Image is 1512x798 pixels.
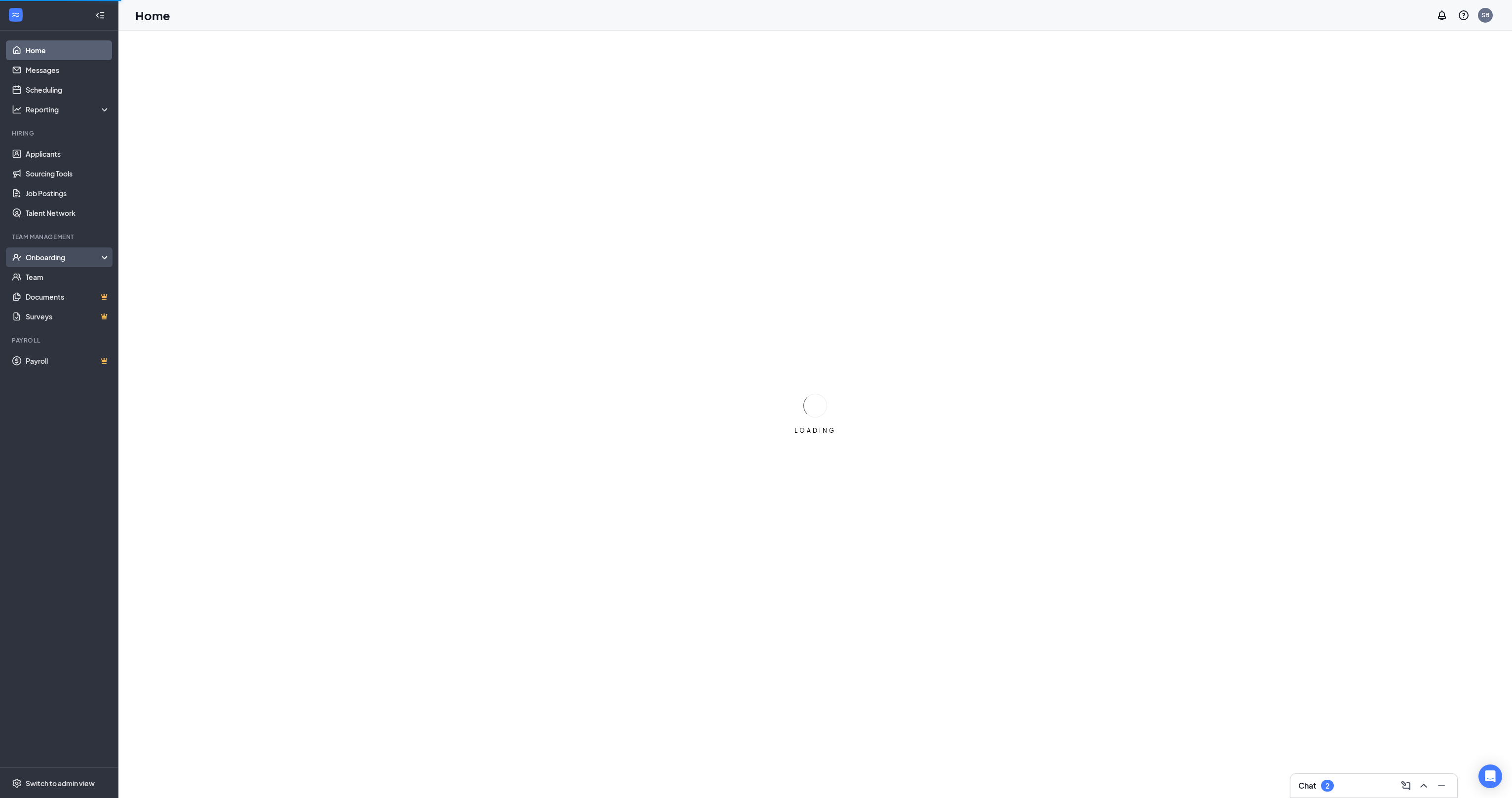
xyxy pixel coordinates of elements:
[12,336,108,345] div: Payroll
[1418,780,1430,792] svg: ChevronUp
[12,129,108,138] div: Hiring
[26,40,110,60] a: Home
[135,7,170,24] h1: Home
[1436,9,1448,21] svg: Notifications
[26,351,110,371] a: PayrollCrown
[1416,778,1432,794] button: ChevronUp
[26,267,110,287] a: Team
[26,287,110,307] a: DocumentsCrown
[26,164,110,183] a: Sourcing Tools
[26,80,110,100] a: Scheduling
[26,307,110,326] a: SurveysCrown
[11,10,21,20] svg: WorkstreamLogo
[12,778,22,788] svg: Settings
[1458,9,1470,21] svg: QuestionInfo
[26,60,110,80] a: Messages
[1436,780,1447,792] svg: Minimize
[26,203,110,223] a: Talent Network
[1398,778,1414,794] button: ComposeMessage
[1478,764,1502,788] div: Open Intercom Messenger
[1325,782,1329,790] div: 2
[12,104,22,114] svg: Analysis
[12,252,22,262] svg: UserCheck
[26,252,102,262] div: Onboarding
[26,183,110,203] a: Job Postings
[1481,11,1489,19] div: SB
[1434,778,1449,794] button: Minimize
[26,144,110,164] a: Applicants
[1298,780,1316,791] h3: Chat
[26,778,95,788] div: Switch to admin view
[95,10,105,20] svg: Collapse
[791,426,840,435] div: LOADING
[1400,780,1412,792] svg: ComposeMessage
[26,104,111,114] div: Reporting
[12,233,108,241] div: Team Management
